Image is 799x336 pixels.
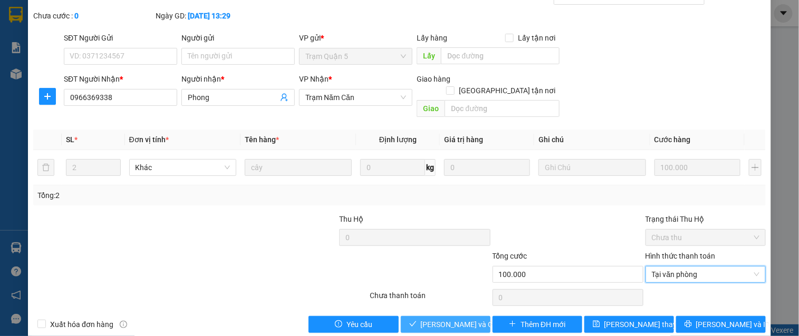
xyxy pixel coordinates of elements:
[99,39,441,52] li: Hotline: 02839552959
[64,32,177,44] div: SĐT Người Gửi
[409,320,417,329] span: check
[417,34,447,42] span: Lấy hàng
[335,320,342,329] span: exclamation-circle
[245,135,279,144] span: Tên hàng
[425,159,436,176] span: kg
[136,160,230,175] span: Khác
[696,319,770,330] span: [PERSON_NAME] và In
[445,100,560,117] input: Dọc đường
[305,48,406,64] span: Trạm Quận 5
[181,73,295,85] div: Người nhận
[13,13,66,66] img: logo.jpg
[305,90,406,105] span: Trạm Năm Căn
[493,252,527,260] span: Tổng cước
[280,93,288,102] span: user-add
[401,316,490,333] button: check[PERSON_NAME] và Giao hàng
[685,320,692,329] span: printer
[156,10,276,22] div: Ngày GD:
[120,321,127,328] span: info-circle
[299,32,412,44] div: VP gửi
[441,47,560,64] input: Dọc đường
[749,159,762,176] button: plus
[455,85,560,96] span: [GEOGRAPHIC_DATA] tận nơi
[40,92,55,101] span: plus
[417,100,445,117] span: Giao
[346,319,372,330] span: Yêu cầu
[99,26,441,39] li: 26 Phó Cơ Điều, Phường 12
[509,320,516,329] span: plus
[46,319,118,330] span: Xuất hóa đơn hàng
[13,76,146,94] b: GỬI : Trạm Năm Căn
[676,316,766,333] button: printer[PERSON_NAME] và In
[646,213,766,225] div: Trạng thái Thu Hộ
[39,88,56,105] button: plus
[369,290,491,308] div: Chưa thanh toán
[66,135,74,144] span: SL
[493,316,582,333] button: plusThêm ĐH mới
[417,47,441,64] span: Lấy
[339,215,363,223] span: Thu Hộ
[584,316,674,333] button: save[PERSON_NAME] thay đổi
[652,266,759,282] span: Tại văn phòng
[245,159,352,176] input: VD: Bàn, Ghế
[652,230,759,245] span: Chưa thu
[379,135,417,144] span: Định lượng
[299,75,329,83] span: VP Nhận
[64,73,177,85] div: SĐT Người Nhận
[33,10,153,22] div: Chưa cước :
[604,319,689,330] span: [PERSON_NAME] thay đổi
[534,130,650,150] th: Ghi chú
[521,319,565,330] span: Thêm ĐH mới
[593,320,600,329] span: save
[444,135,483,144] span: Giá trị hàng
[646,252,716,260] label: Hình thức thanh toán
[417,75,450,83] span: Giao hàng
[654,159,740,176] input: 0
[129,135,169,144] span: Đơn vị tính
[444,159,530,176] input: 0
[538,159,646,176] input: Ghi Chú
[654,135,691,144] span: Cước hàng
[37,159,54,176] button: delete
[309,316,398,333] button: exclamation-circleYêu cầu
[181,32,295,44] div: Người gửi
[37,190,309,201] div: Tổng: 2
[188,12,230,20] b: [DATE] 13:29
[421,319,522,330] span: [PERSON_NAME] và Giao hàng
[514,32,560,44] span: Lấy tận nơi
[74,12,79,20] b: 0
